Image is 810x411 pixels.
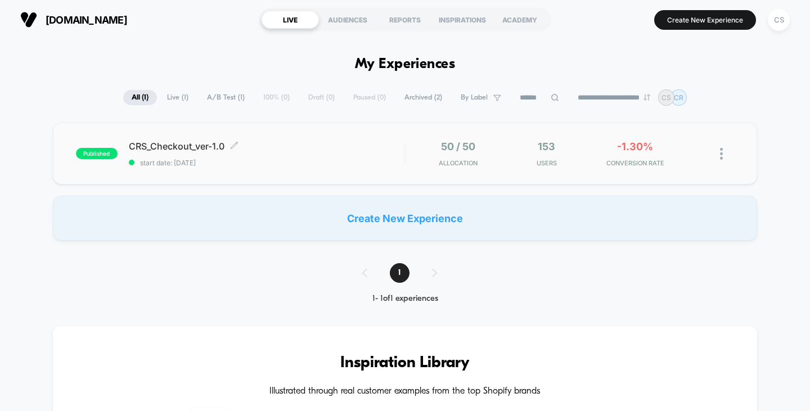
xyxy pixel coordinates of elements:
button: CS [764,8,793,31]
span: By Label [461,93,488,102]
span: [DOMAIN_NAME] [46,14,127,26]
div: LIVE [262,11,319,29]
div: ACADEMY [491,11,548,29]
span: 153 [538,141,555,152]
p: CS [661,93,671,102]
span: CONVERSION RATE [594,159,677,167]
span: CRS_Checkout_ver-1.0 [129,141,405,152]
h4: Illustrated through real customer examples from the top Shopify brands [87,386,724,397]
span: -1.30% [617,141,653,152]
div: CS [768,9,790,31]
img: Visually logo [20,11,37,28]
h3: Inspiration Library [87,354,724,372]
div: Create New Experience [53,196,758,241]
h1: My Experiences [355,56,456,73]
span: published [76,148,118,159]
span: All ( 1 ) [123,90,157,105]
span: Allocation [439,159,478,167]
div: AUDIENCES [319,11,376,29]
span: Live ( 1 ) [159,90,197,105]
span: 50 / 50 [441,141,475,152]
button: [DOMAIN_NAME] [17,11,130,29]
p: CR [674,93,683,102]
button: Create New Experience [654,10,756,30]
img: end [643,94,650,101]
span: 1 [390,263,409,283]
span: start date: [DATE] [129,159,405,167]
div: 1 - 1 of 1 experiences [351,294,460,304]
span: Users [505,159,588,167]
span: A/B Test ( 1 ) [199,90,253,105]
div: INSPIRATIONS [434,11,491,29]
span: Archived ( 2 ) [396,90,451,105]
div: REPORTS [376,11,434,29]
img: close [720,148,723,160]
